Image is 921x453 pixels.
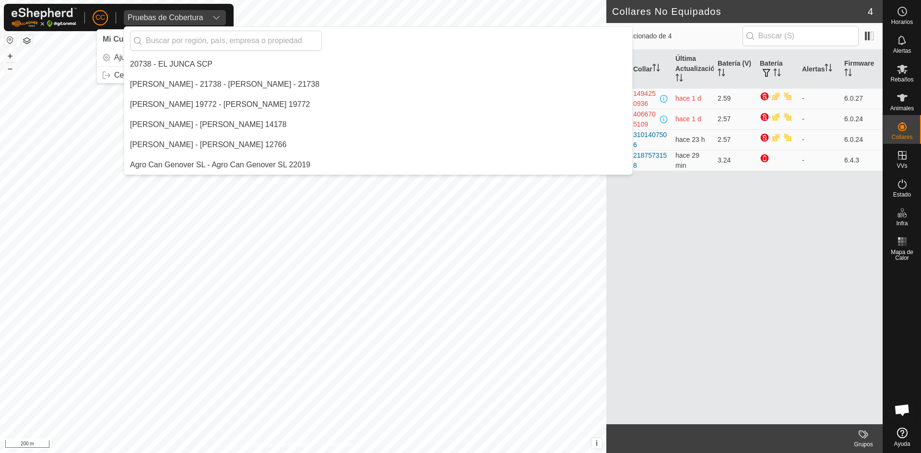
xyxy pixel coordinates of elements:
[888,395,917,424] div: Chat abierto
[652,65,660,73] p-sorticon: Activar para ordenar
[714,109,756,129] td: 2.57
[128,14,203,22] div: Pruebas de Cobertura
[883,424,921,451] a: Ayuda
[894,441,910,447] span: Ayuda
[675,136,705,143] span: 6 oct 2025, 19:49
[124,135,632,154] li: Adrian Abad Martin 12766
[320,441,353,449] a: Contáctenos
[714,50,756,89] th: Batería (V)
[675,151,699,169] span: 7 oct 2025, 18:34
[591,438,602,449] button: i
[844,70,852,78] p-sorticon: Activar para ordenar
[893,192,911,197] span: Estado
[891,19,913,25] span: Horarios
[114,71,160,79] span: Cerrar sesión
[891,134,912,140] span: Collares
[886,249,919,261] span: Mapa de Calor
[254,441,309,449] a: Política de Privacidad
[130,139,286,151] div: [PERSON_NAME] - [PERSON_NAME] 12766
[97,50,192,65] a: Ajustes
[130,119,286,130] div: [PERSON_NAME] - [PERSON_NAME] 14178
[825,65,832,73] p-sorticon: Activar para ordenar
[4,35,16,46] button: Restablecer Mapa
[633,151,668,171] div: 2187573158
[840,50,883,89] th: Firmware
[612,31,743,41] span: 0 seleccionado de 4
[675,94,701,102] span: 6 oct 2025, 3:49
[4,63,16,74] button: –
[798,109,840,129] td: -
[840,88,883,109] td: 6.0.27
[629,50,672,89] th: Collar
[897,163,907,169] span: VVs
[95,12,105,23] span: CC
[798,50,840,89] th: Alertas
[773,70,781,78] p-sorticon: Activar para ordenar
[896,221,908,226] span: Infra
[124,95,632,114] li: Abel Lopez Crespo 19772
[124,55,632,74] li: EL JUNCA SCP
[633,109,658,129] div: 4066705109
[124,10,207,25] span: Pruebas de Cobertura
[103,35,139,43] span: Mi Cuenta
[798,88,840,109] td: -
[675,115,701,123] span: 5 oct 2025, 19:34
[798,129,840,150] td: -
[890,105,914,111] span: Animales
[890,77,913,82] span: Rebaños
[21,35,33,46] button: Capas del Mapa
[756,50,798,89] th: Batería
[130,99,310,110] div: [PERSON_NAME] 19772 - [PERSON_NAME] 19772
[612,6,868,17] h2: Collares No Equipados
[840,109,883,129] td: 6.0.24
[672,50,714,89] th: Última Actualización
[675,75,683,83] p-sorticon: Activar para ordenar
[130,159,310,171] div: Agro Can Genover SL - Agro Can Genover SL 22019
[124,155,632,174] li: Agro Can Genover SL 22019
[798,150,840,171] td: -
[207,10,226,25] div: dropdown trigger
[124,75,632,94] li: Aaron Rull Dealbert - 21738
[844,440,883,449] div: Grupos
[743,26,859,46] input: Buscar (S)
[130,31,322,51] input: Buscar por región, país, empresa o propiedad
[714,129,756,150] td: 2.57
[130,58,213,70] div: 20738 - EL JUNCA SCP
[130,79,319,90] div: [PERSON_NAME] - 21738 - [PERSON_NAME] - 21738
[893,48,911,54] span: Alertas
[124,115,632,134] li: Adelina Garcia Garcia 14178
[97,68,192,83] a: Cerrar sesión
[114,54,139,61] span: Ajustes
[596,439,598,447] span: i
[4,50,16,62] button: +
[840,150,883,171] td: 6.4.3
[633,89,658,109] div: 1494250936
[714,150,756,171] td: 3.24
[718,70,725,78] p-sorticon: Activar para ordenar
[840,129,883,150] td: 6.0.24
[714,88,756,109] td: 2.59
[633,130,668,150] div: 3101407506
[868,4,873,19] span: 4
[12,8,77,27] img: Logo Gallagher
